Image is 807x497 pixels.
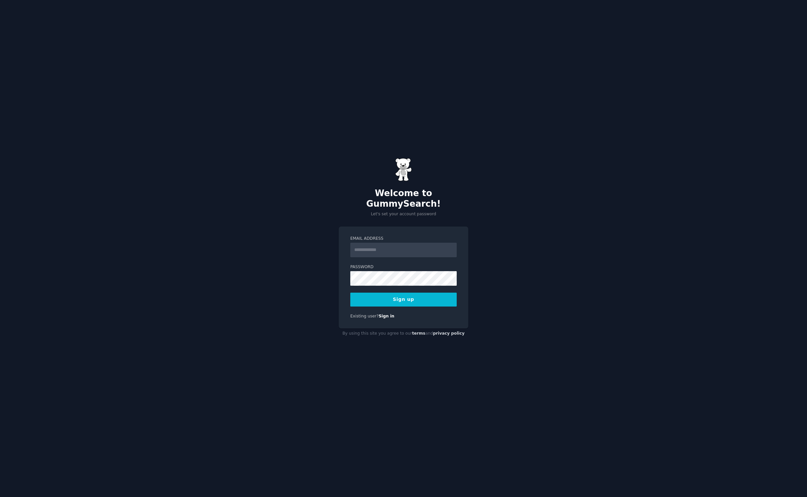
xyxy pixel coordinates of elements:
p: Let's set your account password [339,211,468,217]
span: Existing user? [350,314,379,318]
img: Gummy Bear [395,158,412,181]
div: By using this site you agree to our and [339,328,468,339]
label: Password [350,264,457,270]
label: Email Address [350,236,457,242]
button: Sign up [350,293,457,307]
a: terms [412,331,425,336]
h2: Welcome to GummySearch! [339,188,468,209]
a: Sign in [379,314,395,318]
a: privacy policy [433,331,465,336]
